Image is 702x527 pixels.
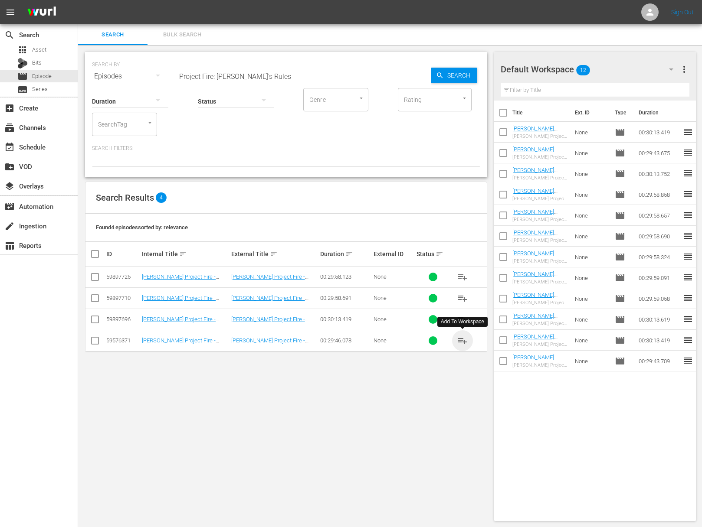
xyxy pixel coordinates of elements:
[512,196,568,202] div: [PERSON_NAME] Project Fire - Green Meet Grill
[512,321,568,326] div: [PERSON_NAME] Project Fire - Shoulder On
[512,188,559,207] a: [PERSON_NAME] Project Fire - Green Meet Grill
[683,127,693,137] span: reorder
[320,295,371,301] div: 00:29:58.691
[345,250,353,258] span: sort
[635,247,683,267] td: 00:29:58.324
[512,362,568,368] div: [PERSON_NAME] Project Fire - Miami Spice
[374,295,414,301] div: None
[635,226,683,247] td: 00:29:58.690
[683,189,693,199] span: reorder
[635,143,683,163] td: 00:29:43.675
[571,247,611,267] td: None
[142,295,219,308] a: [PERSON_NAME] Project Fire - Raichlen's Rules Desserts
[635,309,683,330] td: 00:30:13.619
[4,221,15,231] span: Ingestion
[357,94,365,102] button: Open
[512,354,560,374] a: [PERSON_NAME] Project Fire - Miami Spice
[512,312,566,332] a: [PERSON_NAME] Project Fire - Shoulder On
[4,123,15,133] span: Channels
[417,249,449,259] div: Status
[32,85,48,94] span: Series
[231,316,308,329] a: [PERSON_NAME] Project Fire - Raichlen's Rules: Steak
[512,279,568,285] div: [PERSON_NAME] Project Fire - The Best BBQ You've Never Heard Of
[4,142,15,153] span: Schedule
[452,267,473,287] button: playlist_add
[571,309,611,330] td: None
[512,175,568,181] div: [PERSON_NAME] Project Fire - Gulf Coast Grill
[683,314,693,324] span: reorder
[571,143,611,163] td: None
[4,202,15,212] span: Automation
[615,252,625,262] span: Episode
[615,189,625,200] span: Episode
[96,224,188,231] span: Found 4 episodes sorted by: relevance
[615,314,625,325] span: Episode
[576,61,590,79] span: 12
[512,300,568,306] div: [PERSON_NAME] Project Fire - [US_STATE] Tailgate Party
[635,330,683,351] td: 00:30:13.419
[615,293,625,304] span: Episode
[683,272,693,283] span: reorder
[512,154,568,160] div: [PERSON_NAME] Project Fire - Brisket 24/7
[96,192,154,203] span: Search Results
[683,355,693,366] span: reorder
[633,101,686,125] th: Duration
[5,7,16,17] span: menu
[32,46,46,54] span: Asset
[571,184,611,205] td: None
[683,231,693,241] span: reorder
[431,68,477,83] button: Search
[179,250,187,258] span: sort
[17,58,28,68] div: Bits
[231,249,318,259] div: External Title
[452,309,473,330] button: playlist_add
[615,148,625,158] span: Episode
[571,205,611,226] td: None
[679,59,689,80] button: more_vert
[635,184,683,205] td: 00:29:58.858
[457,272,468,282] span: playlist_add
[683,210,693,220] span: reorder
[635,205,683,226] td: 00:29:58.657
[512,258,568,264] div: [PERSON_NAME] Project Fire - Tex Meets Mex
[615,273,625,283] span: Episode
[320,337,371,344] div: 00:29:46.078
[106,273,139,280] div: 59897725
[571,226,611,247] td: None
[635,163,683,184] td: 00:30:13.752
[142,337,219,350] a: [PERSON_NAME] Project Fire - Raichlen's Rules
[635,288,683,309] td: 00:29:59.058
[512,333,560,353] a: [PERSON_NAME] Project Fire - Chino-Latino
[4,30,15,40] span: Search
[512,229,561,249] a: [PERSON_NAME] Project Fire - Primal Grilling
[615,356,625,366] span: Episode
[4,103,15,114] span: Create
[571,122,611,143] td: None
[142,273,219,286] a: [PERSON_NAME] Project Fire - Raichlen's Rules: Seafood
[270,250,278,258] span: sort
[457,293,468,303] span: playlist_add
[156,192,167,203] span: 4
[683,293,693,303] span: reorder
[17,85,28,95] span: Series
[501,57,682,81] div: Default Workspace
[512,342,568,347] div: [PERSON_NAME] Project Fire - Chino-Latino
[146,119,154,127] button: Open
[106,250,139,257] div: ID
[83,30,142,40] span: Search
[512,101,570,125] th: Title
[635,122,683,143] td: 00:30:13.419
[610,101,633,125] th: Type
[615,127,625,137] span: Episode
[374,337,414,344] div: None
[512,250,558,270] a: [PERSON_NAME] Project Fire - Tex Meets Mex
[142,316,219,329] a: [PERSON_NAME] Project Fire - Raichlen's Rules: Steak
[635,267,683,288] td: 00:29:59.091
[21,2,62,23] img: ans4CAIJ8jUAAAAAAAAAAAAAAAAAAAAAAAAgQb4GAAAAAAAAAAAAAAAAAAAAAAAAJMjXAAAAAAAAAAAAAAAAAAAAAAAAgAT5G...
[512,292,562,318] a: [PERSON_NAME] Project Fire - [US_STATE] Tailgate Party
[17,71,28,81] span: Episode
[635,351,683,371] td: 00:29:43.709
[231,273,308,286] a: [PERSON_NAME] Project Fire - Raichlen's Rules: Seafood
[436,250,443,258] span: sort
[374,273,414,280] div: None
